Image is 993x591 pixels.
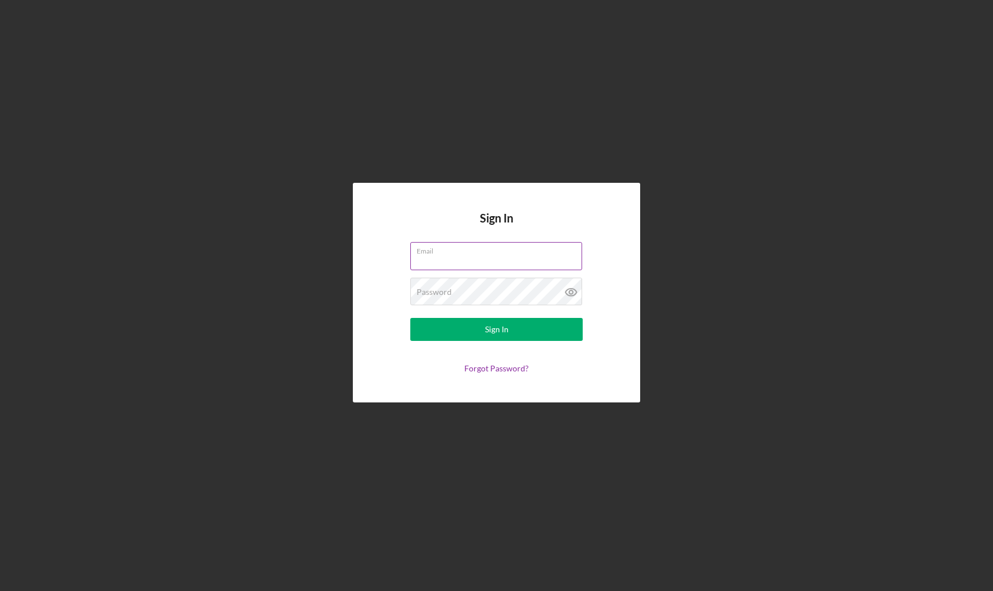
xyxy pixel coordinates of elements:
[480,212,513,242] h4: Sign In
[464,363,529,373] a: Forgot Password?
[485,318,509,341] div: Sign In
[410,318,583,341] button: Sign In
[417,243,582,255] label: Email
[417,287,452,297] label: Password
